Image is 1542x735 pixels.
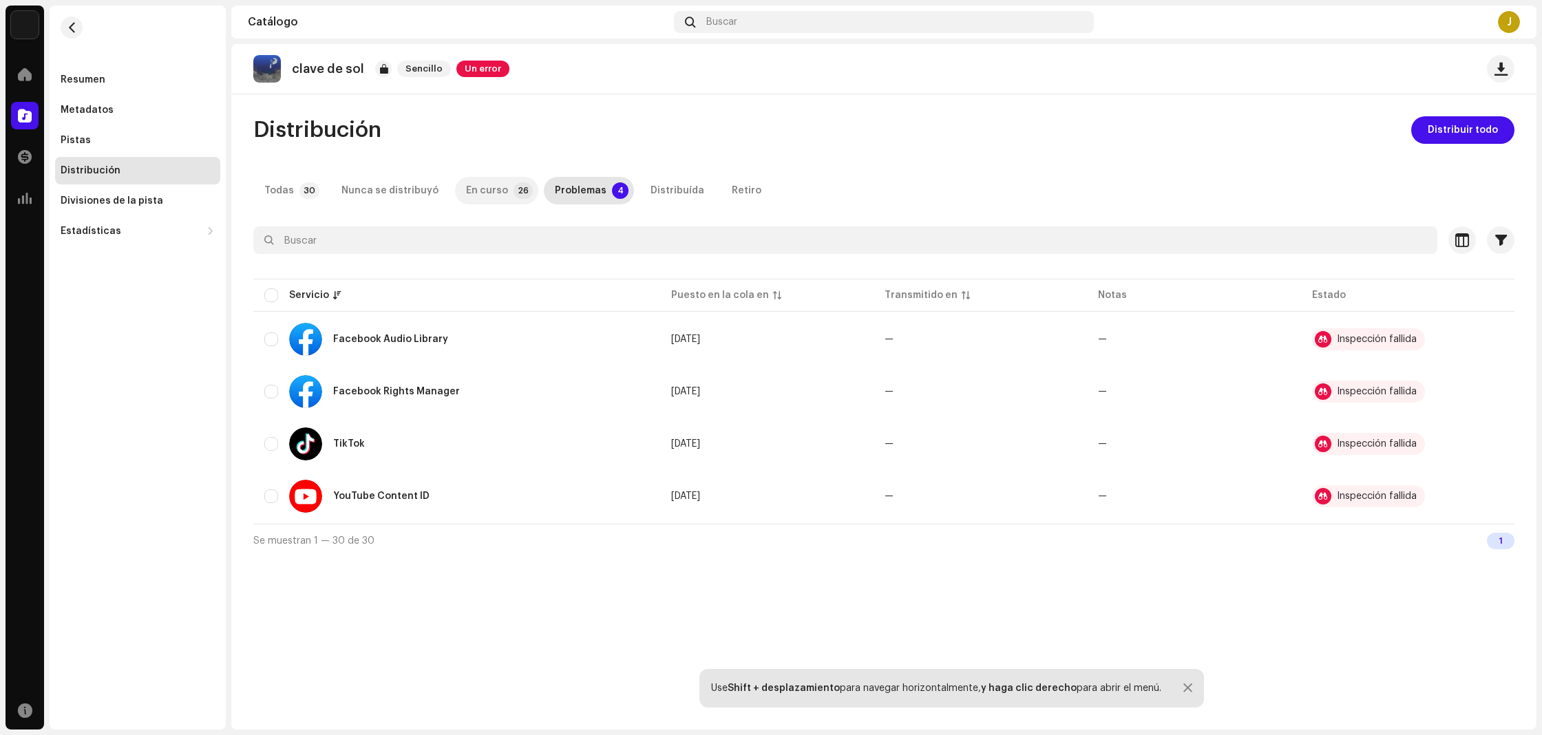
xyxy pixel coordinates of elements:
[514,182,533,199] p-badge: 26
[292,62,364,76] p: clave de sol
[885,387,894,396] span: —
[55,96,220,124] re-m-nav-item: Metadatos
[397,61,451,77] span: Sencillo
[253,116,381,144] span: Distribución
[55,187,220,215] re-m-nav-item: Divisiones de la pista
[466,177,508,204] div: En curso
[248,17,668,28] div: Catálogo
[1098,439,1107,449] re-a-table-badge: —
[1098,387,1107,396] re-a-table-badge: —
[555,177,606,204] div: Problemas
[1337,491,1417,501] div: Inspección fallida
[651,177,704,204] div: Distribuída
[885,334,894,344] span: —
[341,177,439,204] div: Nunca se distribuyó
[333,439,365,449] div: TikTok
[55,157,220,184] re-m-nav-item: Distribución
[333,491,430,501] div: YouTube Content ID
[885,288,958,302] div: Transmitido en
[55,127,220,154] re-m-nav-item: Pistas
[1337,334,1417,344] div: Inspección fallida
[1098,491,1107,501] re-a-table-badge: —
[671,439,700,449] span: 4 oct 2025
[671,334,700,344] span: 4 oct 2025
[885,491,894,501] span: —
[671,491,700,501] span: 4 oct 2025
[706,17,737,28] span: Buscar
[711,683,1161,694] div: Use para navegar horizontalmente, para abrir el menú.
[885,439,894,449] span: —
[1098,334,1107,344] re-a-table-badge: —
[61,165,120,176] div: Distribución
[456,61,509,77] span: Un error
[1498,11,1520,33] div: J
[732,177,761,204] div: Retiro
[61,74,105,85] div: Resumen
[61,105,114,116] div: Metadatos
[333,387,460,396] div: Facebook Rights Manager
[1487,533,1514,549] div: 1
[333,334,448,344] div: Facebook Audio Library
[253,55,281,83] img: 0c59ad40-22a1-4553-a80b-e1d1a9c23e7f
[728,683,840,693] strong: Shift + desplazamiento
[981,683,1077,693] strong: y haga clic derecho
[289,288,329,302] div: Servicio
[264,177,294,204] div: Todas
[253,536,374,546] span: Se muestran 1 — 30 de 30
[671,288,769,302] div: Puesto en la cola en
[61,226,121,237] div: Estadísticas
[1428,116,1498,144] span: Distribuir todo
[55,217,220,245] re-m-nav-dropdown: Estadísticas
[11,11,39,39] img: 297a105e-aa6c-4183-9ff4-27133c00f2e2
[253,226,1437,254] input: Buscar
[612,182,629,199] p-badge: 4
[55,66,220,94] re-m-nav-item: Resumen
[299,182,319,199] p-badge: 30
[61,135,91,146] div: Pistas
[61,195,163,206] div: Divisiones de la pista
[1337,439,1417,449] div: Inspección fallida
[1411,116,1514,144] button: Distribuir todo
[671,387,700,396] span: 4 oct 2025
[1337,387,1417,396] div: Inspección fallida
